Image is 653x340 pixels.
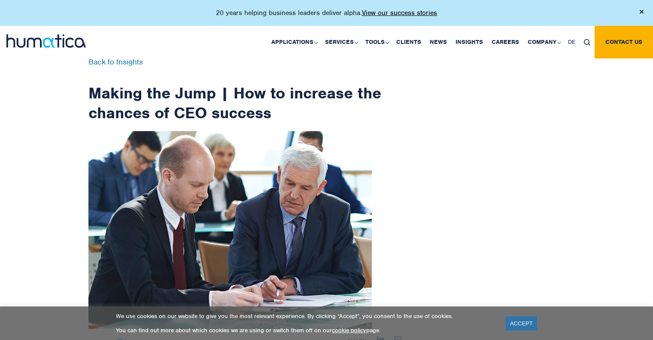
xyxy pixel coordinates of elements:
[584,39,590,46] img: search_icon
[6,34,86,48] img: logo
[362,9,437,17] a: View our success stories
[568,38,575,46] span: DE
[116,327,495,334] p: You can find out more about which cookies we are using or switch them off on our page.
[267,26,321,58] a: Applications
[506,316,537,331] a: ACCEPT
[523,26,564,58] a: Company
[392,26,425,58] a: Clients
[88,131,372,329] img: ndetails
[88,57,143,67] a: Back to Insights
[88,58,402,123] h1: Making the Jump | How to increase the chances of CEO success
[451,26,487,58] a: Insights
[321,26,361,58] a: Services
[116,312,495,320] p: We use cookies on our website to give you the most relevant experience. By clicking “Accept”, you...
[564,26,580,58] a: DE
[487,26,523,58] a: Careers
[595,26,653,58] a: Contact us
[332,327,366,334] a: cookie policy
[216,9,437,17] p: 20 years helping business leaders deliver alpha.
[425,26,451,58] a: News
[361,26,392,58] a: Tools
